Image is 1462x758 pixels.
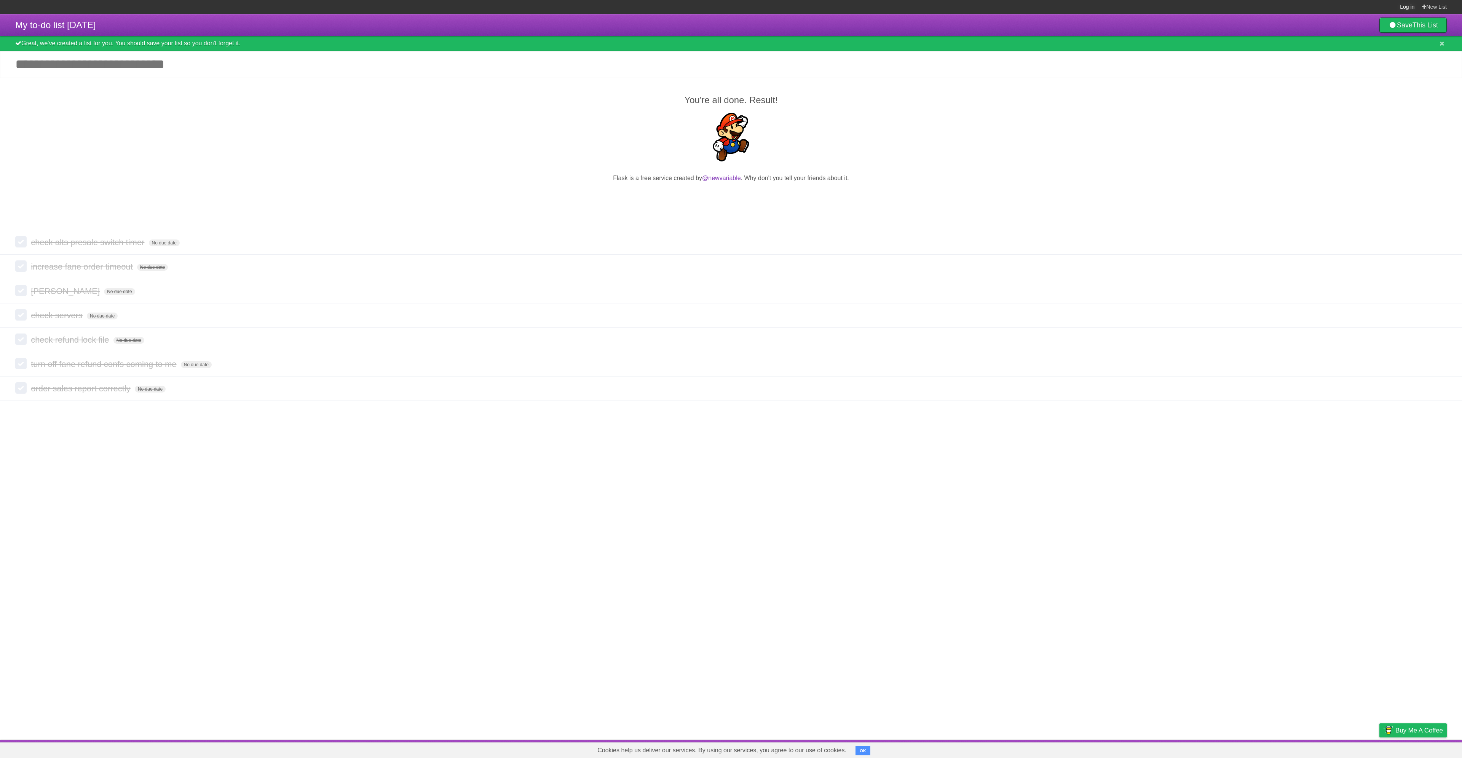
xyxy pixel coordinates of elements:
label: Done [15,260,27,272]
span: order sales report correctly [31,384,132,393]
label: Done [15,285,27,296]
a: Terms [1344,742,1360,756]
span: No due date [87,313,118,319]
a: SaveThis List [1379,18,1447,33]
span: No due date [113,337,144,344]
label: Done [15,382,27,394]
label: Done [15,309,27,321]
span: My to-do list [DATE] [15,20,96,30]
label: Done [15,334,27,345]
span: No due date [135,386,166,393]
span: Cookies help us deliver our services. By using our services, you agree to our use of cookies. [590,743,854,758]
p: Flask is a free service created by . Why don't you tell your friends about it. [15,174,1447,183]
span: check alts presale switch timer [31,238,146,247]
a: Developers [1303,742,1334,756]
img: Super Mario [707,113,755,161]
button: OK [855,746,870,755]
a: About [1278,742,1294,756]
a: Suggest a feature [1399,742,1447,756]
label: Done [15,358,27,369]
h2: You're all done. Result! [15,93,1447,107]
span: check servers [31,311,85,320]
span: [PERSON_NAME] [31,286,102,296]
span: check refund lock file [31,335,111,345]
img: Buy me a coffee [1383,724,1393,737]
a: @newvariable [702,175,741,181]
iframe: X Post Button [717,192,745,203]
a: Privacy [1369,742,1389,756]
span: No due date [181,361,212,368]
span: turn off fane refund confs coming to me [31,359,178,369]
b: This List [1413,21,1438,29]
span: No due date [149,239,180,246]
a: Buy me a coffee [1379,723,1447,737]
span: increase fane order timeout [31,262,135,271]
span: No due date [137,264,168,271]
label: Done [15,236,27,247]
span: No due date [104,288,135,295]
span: Buy me a coffee [1395,724,1443,737]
